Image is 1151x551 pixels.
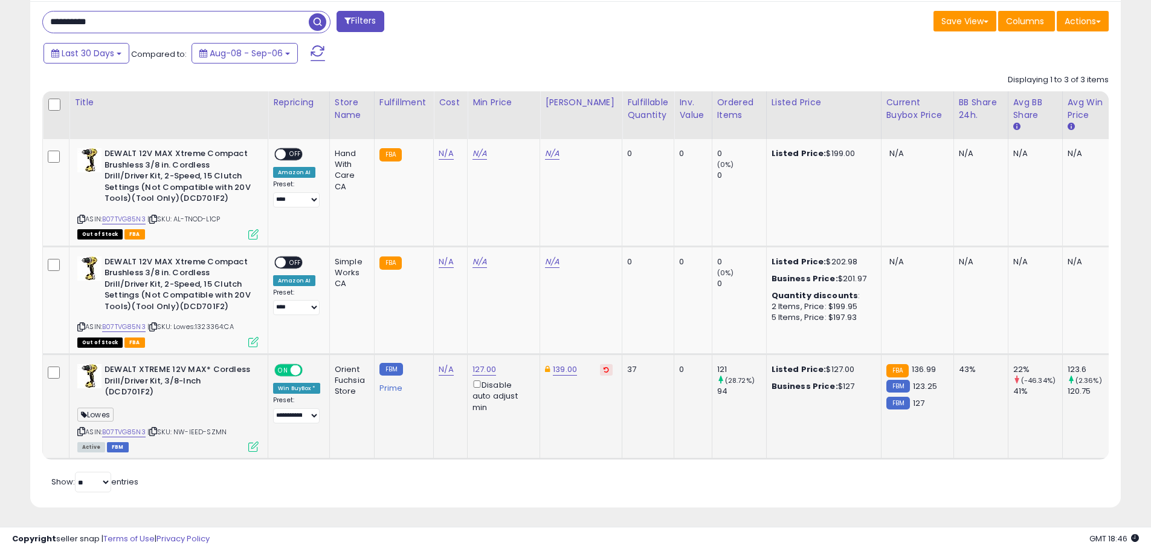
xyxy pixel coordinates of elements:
b: Quantity discounts [772,290,859,301]
span: ON [276,365,291,376]
a: N/A [439,364,453,376]
div: Preset: [273,396,320,423]
b: Business Price: [772,380,838,392]
div: $201.97 [772,273,872,284]
span: | SKU: AL-TNOD-L1CP [147,214,220,224]
span: OFF [301,365,320,376]
div: Simple Works CA [335,256,365,290]
small: FBA [379,256,402,270]
div: Amazon AI [273,275,315,286]
div: 0 [627,256,665,267]
div: 0 [717,256,766,267]
a: B07TVG85N3 [102,322,146,332]
div: Disable auto adjust min [472,378,530,413]
a: N/A [472,256,487,268]
div: 121 [717,364,766,375]
span: Last 30 Days [62,47,114,59]
span: FBA [124,229,145,240]
b: Listed Price: [772,364,827,375]
div: Win BuyBox * [273,383,320,394]
div: ASIN: [77,364,259,451]
span: All listings that are currently out of stock and unavailable for purchase on Amazon [77,337,123,348]
span: All listings that are currently out of stock and unavailable for purchase on Amazon [77,229,123,240]
div: Preset: [273,289,320,316]
div: 120.75 [1068,386,1117,397]
button: Actions [1057,11,1109,31]
button: Save View [933,11,996,31]
div: N/A [1013,256,1053,267]
div: 0 [717,278,766,289]
a: Privacy Policy [156,533,210,544]
div: 0 [717,148,766,159]
div: ASIN: [77,148,259,238]
div: 5 Items, Price: $197.93 [772,312,872,323]
div: : [772,290,872,301]
div: Cost [439,96,462,109]
div: Fulfillment [379,96,428,109]
span: Aug-08 - Sep-06 [210,47,283,59]
div: Fulfillable Quantity [627,96,669,122]
div: N/A [959,148,999,159]
button: Aug-08 - Sep-06 [192,43,298,64]
span: FBA [124,337,145,348]
span: All listings currently available for purchase on Amazon [77,442,105,452]
span: | SKU: NW-IEED-SZMN [147,427,227,437]
div: Displaying 1 to 3 of 3 items [1008,74,1109,86]
img: 41XfwGN89ML._SL40_.jpg [77,364,102,388]
span: OFF [286,257,305,267]
img: 41XfwGN89ML._SL40_.jpg [77,256,102,281]
small: Avg Win Price. [1068,122,1075,132]
div: $202.98 [772,256,872,267]
a: N/A [439,148,453,160]
div: Prime [379,379,424,393]
small: FBA [886,364,909,377]
small: (28.72%) [725,376,755,385]
div: ASIN: [77,256,259,346]
div: 0 [679,256,702,267]
small: FBM [886,380,910,393]
a: N/A [439,256,453,268]
div: Inv. value [679,96,706,122]
span: 127 [913,397,924,409]
div: Avg Win Price [1068,96,1112,122]
div: Ordered Items [717,96,761,122]
small: Avg BB Share. [1013,122,1020,132]
a: Terms of Use [103,533,155,544]
span: Compared to: [131,48,187,60]
div: N/A [1013,148,1053,159]
div: Min Price [472,96,535,109]
div: 43% [959,364,999,375]
div: Listed Price [772,96,876,109]
span: | SKU: Lowes:1323364:CA [147,322,234,331]
div: $127 [772,381,872,392]
b: Business Price: [772,273,838,284]
div: Avg BB Share [1013,96,1057,122]
div: 2 Items, Price: $199.95 [772,301,872,312]
div: Hand With Care CA [335,148,365,192]
div: 22% [1013,364,1062,375]
b: DEWALT XTREME 12V MAX* Cordless Drill/Driver Kit, 3/8-Inch (DCD701F2) [105,364,251,401]
span: N/A [889,256,904,267]
a: N/A [545,148,559,160]
b: DEWALT 12V MAX Xtreme Compact Brushless 3/8 in. Cordless Drill/Driver Kit, 2-Speed, 15 Clutch Set... [105,148,251,207]
a: B07TVG85N3 [102,214,146,224]
div: Repricing [273,96,324,109]
div: $127.00 [772,364,872,375]
small: (-46.34%) [1021,376,1056,385]
div: 37 [627,364,665,375]
div: Store Name [335,96,369,122]
div: 94 [717,386,766,397]
strong: Copyright [12,533,56,544]
span: Show: entries [51,476,138,487]
div: 41% [1013,386,1062,397]
div: 0 [679,148,702,159]
span: Lowes [77,408,114,422]
a: N/A [545,256,559,268]
small: FBM [886,397,910,409]
b: Listed Price: [772,148,827,159]
div: Current Buybox Price [886,96,949,122]
div: N/A [1068,148,1107,159]
div: 0 [717,170,766,181]
button: Columns [998,11,1055,31]
div: Title [74,96,263,109]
